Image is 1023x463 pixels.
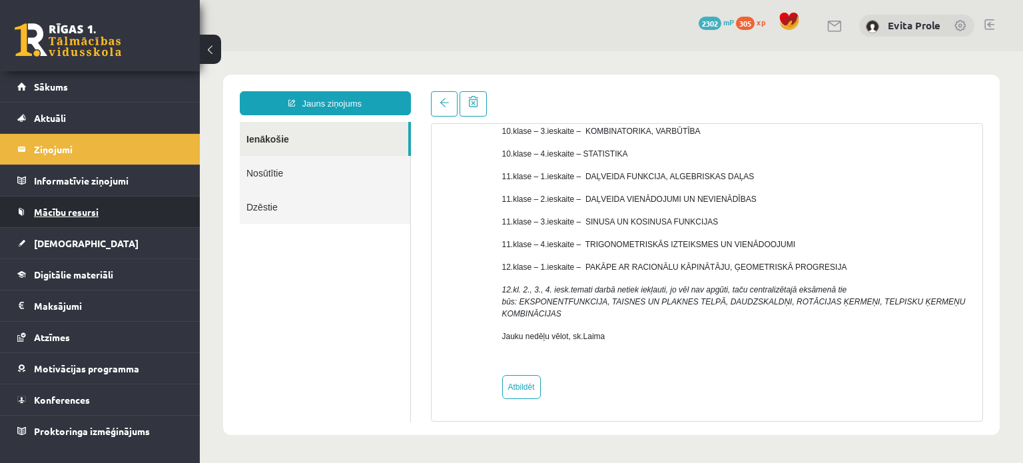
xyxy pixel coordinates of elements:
[17,103,183,133] a: Aktuāli
[40,105,210,139] a: Nosūtītie
[302,187,773,199] p: 11.klase – 4.ieskaite – TRIGONOMETRISKĀS IZTEIKSMES UN VIENĀDOOJUMI
[34,331,70,343] span: Atzīmes
[17,165,183,196] a: Informatīvie ziņojumi
[302,324,341,348] a: Atbildēt
[34,134,183,165] legend: Ziņojumi
[699,17,721,30] span: 2302
[302,165,773,177] p: 11.klase – 3.ieskaite – SINUSA UN KOSINUSA FUNKCIJAS
[302,234,766,267] em: 12.kl. 2., 3., 4. iesk.temati darbā netiek iekļauti, jo vēl nav apgūti, taču centralizētajā eksām...
[40,139,210,173] a: Dzēstie
[888,19,940,32] a: Evita Prole
[40,71,208,105] a: Ienākošie
[17,290,183,321] a: Maksājumi
[302,142,773,154] p: 11.klase – 2.ieskaite – DAĻVEIDA VIENĀDOJUMI UN NEVIENĀDĪBAS
[34,81,68,93] span: Sākums
[302,119,773,131] p: 11.klase – 1.ieskaite – DAĻVEIDA FUNKCIJA, ALGEBRISKAS DAĻAS
[17,384,183,415] a: Konferences
[17,259,183,290] a: Digitālie materiāli
[34,237,139,249] span: [DEMOGRAPHIC_DATA]
[34,425,150,437] span: Proktoringa izmēģinājums
[17,322,183,352] a: Atzīmes
[34,362,139,374] span: Motivācijas programma
[34,290,183,321] legend: Maksājumi
[17,134,183,165] a: Ziņojumi
[302,210,773,222] p: 12.klase – 1.ieskaite – PAKĀPE AR RACIONĀLU KĀPINĀTĀJU, ĢEOMETRISKĀ PROGRESIJA
[34,268,113,280] span: Digitālie materiāli
[736,17,755,30] span: 305
[302,74,773,86] p: 10.klase – 3.ieskaite – KOMBINATORIKA, VARBŪTĪBA
[34,206,99,218] span: Mācību resursi
[736,17,772,27] a: 305 xp
[302,279,773,291] p: Jauku nedēļu vēlot, sk.Laima
[34,112,66,124] span: Aktuāli
[723,17,734,27] span: mP
[17,353,183,384] a: Motivācijas programma
[40,40,211,64] a: Jauns ziņojums
[15,23,121,57] a: Rīgas 1. Tālmācības vidusskola
[866,20,879,33] img: Evita Prole
[17,228,183,258] a: [DEMOGRAPHIC_DATA]
[302,97,773,109] p: 10.klase – 4.ieskaite – STATISTIKA
[34,165,183,196] legend: Informatīvie ziņojumi
[757,17,765,27] span: xp
[34,394,90,406] span: Konferences
[17,71,183,102] a: Sākums
[17,197,183,227] a: Mācību resursi
[699,17,734,27] a: 2302 mP
[17,416,183,446] a: Proktoringa izmēģinājums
